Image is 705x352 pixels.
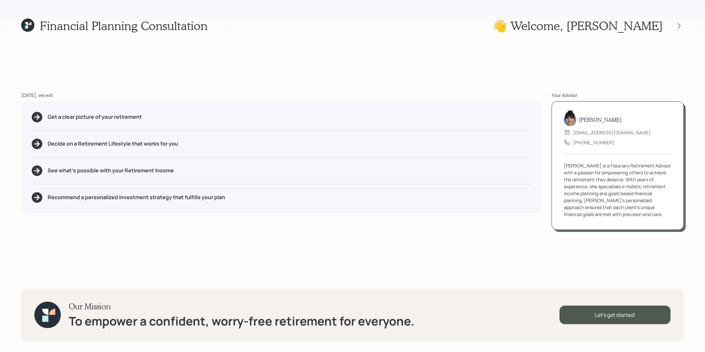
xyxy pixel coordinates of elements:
[579,116,621,123] h5: [PERSON_NAME]
[560,306,671,324] div: Let's get started!
[573,139,614,146] div: [PHONE_NUMBER]
[48,141,178,147] h5: Decide on a Retirement Lifestyle that works for you
[40,19,208,33] h1: Financial Planning Consultation
[564,110,576,126] img: treva-nostdahl-headshot.png
[48,194,225,200] h5: Recommend a personalized investment strategy that fulfills your plan
[48,167,174,174] h5: See what's possible with your Retirement Income
[552,92,684,99] div: Your Advisor
[69,314,414,328] h1: To empower a confident, worry-free retirement for everyone.
[564,162,672,218] div: [PERSON_NAME] is a Fiduciary Retirement Advisor with a passion for empowering others to achieve t...
[573,129,651,136] div: [EMAIL_ADDRESS][DOMAIN_NAME]
[21,92,541,99] div: [DATE], we will:
[48,114,142,120] h5: Get a clear picture of your retirement
[492,19,663,33] h1: 👋 Welcome , [PERSON_NAME]
[69,302,414,311] h3: Our Mission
